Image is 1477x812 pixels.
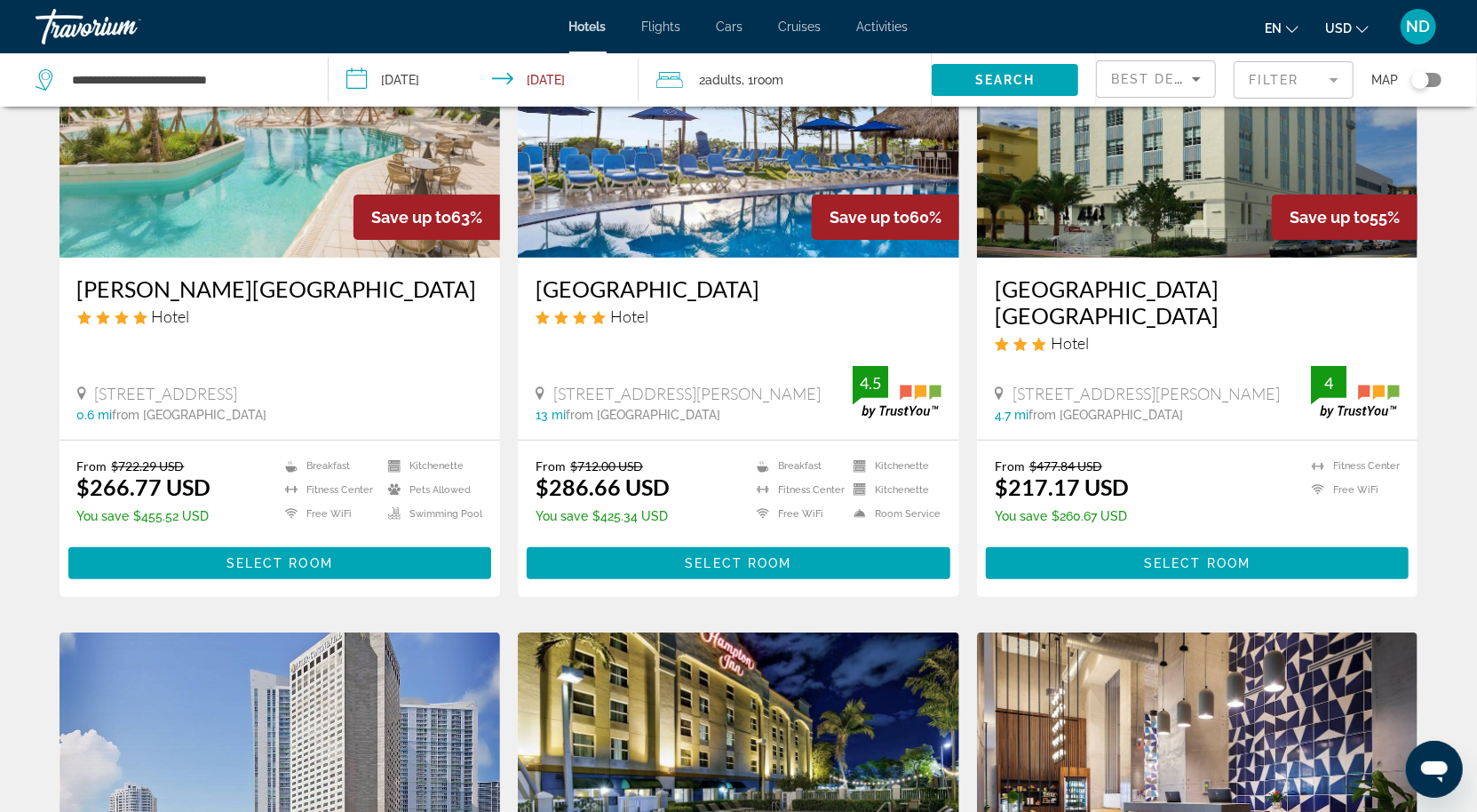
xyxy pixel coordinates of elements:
li: Pets Allowed [379,482,482,498]
div: 60% [812,195,959,240]
li: Free WiFi [1303,482,1400,498]
button: Travelers: 2 adults, 0 children [639,53,932,107]
p: $455.52 USD [77,509,211,523]
div: 4 star Hotel [77,306,483,326]
span: Search [975,73,1036,87]
a: Activities [857,20,909,34]
span: USD [1325,21,1352,36]
div: 4 [1311,372,1346,394]
p: $260.67 USD [995,509,1129,523]
span: from [GEOGRAPHIC_DATA] [1028,408,1183,422]
span: Hotel [610,306,648,326]
li: Free WiFi [276,506,379,521]
span: Save up to [371,208,451,227]
a: Cruises [779,20,822,34]
span: From [77,458,107,474]
button: Select Room [68,547,492,579]
a: Flights [642,20,681,34]
span: from [GEOGRAPHIC_DATA] [113,408,267,422]
a: [PERSON_NAME][GEOGRAPHIC_DATA] [77,275,483,302]
a: Travorium [36,4,213,50]
a: Hotels [569,20,607,34]
a: [GEOGRAPHIC_DATA] [536,275,941,302]
ins: $286.66 USD [536,474,670,500]
li: Kitchenette [845,458,941,474]
span: [STREET_ADDRESS][PERSON_NAME] [1012,384,1280,403]
ins: $266.77 USD [77,474,211,500]
li: Breakfast [748,458,845,474]
span: Hotel [1051,333,1089,353]
span: en [1265,21,1282,36]
span: Adults [705,73,742,87]
button: User Menu [1395,8,1441,45]
li: Fitness Center [1303,458,1400,474]
span: Best Deals [1111,72,1203,86]
a: Select Room [527,552,950,571]
div: 3 star Hotel [995,333,1401,353]
span: You save [536,509,588,523]
li: Swimming Pool [379,506,482,521]
a: Select Room [68,552,492,571]
span: Room [753,73,783,87]
span: Select Room [685,556,791,570]
span: 4.7 mi [995,408,1028,422]
del: $712.00 USD [570,458,643,474]
span: From [995,458,1025,474]
span: from [GEOGRAPHIC_DATA] [566,408,720,422]
div: 63% [353,195,500,240]
button: Change currency [1325,15,1369,41]
span: 13 mi [536,408,566,422]
mat-select: Sort by [1111,68,1201,90]
a: Select Room [986,552,1410,571]
button: Change language [1265,15,1298,41]
del: $722.29 USD [112,458,185,474]
span: Hotel [152,306,190,326]
li: Kitchenette [845,482,941,498]
span: From [536,458,566,474]
li: Fitness Center [276,482,379,498]
iframe: Button to launch messaging window [1406,741,1463,798]
img: trustyou-badge.svg [1311,366,1400,418]
span: Map [1371,68,1398,92]
span: Save up to [1290,208,1370,227]
button: Toggle map [1398,72,1441,88]
span: 0.6 mi [77,408,113,422]
button: Search [932,64,1078,96]
ins: $217.17 USD [995,474,1129,500]
a: [GEOGRAPHIC_DATA] [GEOGRAPHIC_DATA] [995,275,1401,329]
span: Select Room [226,556,333,570]
p: $425.34 USD [536,509,670,523]
span: [STREET_ADDRESS][PERSON_NAME] [553,384,821,403]
div: 4 star Hotel [536,306,941,326]
button: Select Room [986,547,1410,579]
button: Select Room [527,547,950,579]
span: Select Room [1144,556,1251,570]
span: , 1 [742,68,783,92]
button: Filter [1234,60,1354,100]
li: Kitchenette [379,458,482,474]
li: Room Service [845,506,941,521]
li: Free WiFi [748,506,845,521]
span: Save up to [830,208,909,227]
span: [STREET_ADDRESS] [95,384,238,403]
div: 55% [1272,195,1417,240]
img: trustyou-badge.svg [853,366,941,418]
li: Fitness Center [748,482,845,498]
span: You save [77,509,130,523]
button: Check-in date: Dec 26, 2025 Check-out date: Dec 27, 2025 [329,53,639,107]
div: 4.5 [853,372,888,394]
a: Cars [717,20,743,34]
span: 2 [699,68,742,92]
span: ND [1407,18,1431,36]
li: Breakfast [276,458,379,474]
del: $477.84 USD [1029,458,1102,474]
span: You save [995,509,1047,523]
